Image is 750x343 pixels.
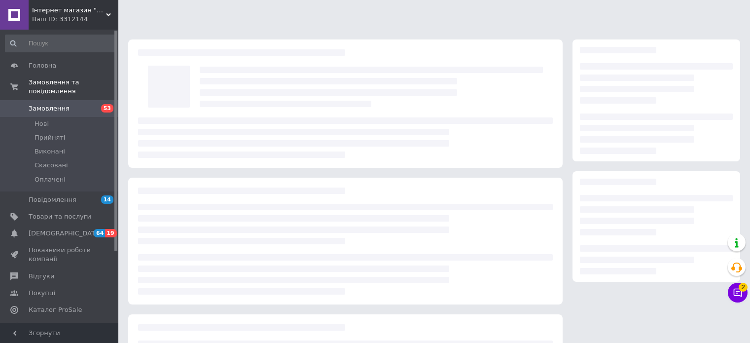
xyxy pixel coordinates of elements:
span: Відгуки [29,272,54,281]
button: Чат з покупцем2 [728,283,748,303]
span: Аналітика [29,322,63,331]
span: 64 [94,229,105,237]
span: Показники роботи компанії [29,246,91,264]
span: Прийняті [35,133,65,142]
span: Оплачені [35,175,66,184]
span: 53 [101,104,113,113]
span: [DEMOGRAPHIC_DATA] [29,229,102,238]
span: Скасовані [35,161,68,170]
span: Інтернет магазин "My Car Store" [32,6,106,15]
span: Головна [29,61,56,70]
span: Замовлення та повідомлення [29,78,118,96]
span: Повідомлення [29,195,76,204]
div: Ваш ID: 3312144 [32,15,118,24]
span: Покупці [29,289,55,298]
span: 14 [101,195,113,204]
span: 19 [105,229,116,237]
span: Нові [35,119,49,128]
span: Замовлення [29,104,70,113]
span: 2 [739,283,748,292]
span: Каталог ProSale [29,305,82,314]
span: Виконані [35,147,65,156]
input: Пошук [5,35,116,52]
span: Товари та послуги [29,212,91,221]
